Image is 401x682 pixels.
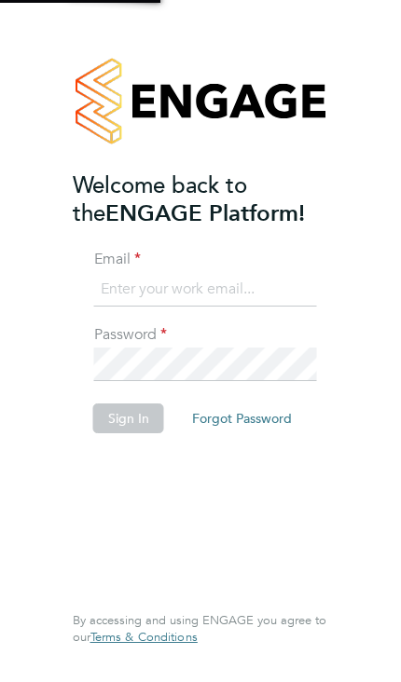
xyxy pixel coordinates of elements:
span: Welcome back to the [73,170,247,227]
label: Email [94,250,169,269]
span: By accessing and using ENGAGE you agree to our [73,612,326,645]
input: Enter your work email... [94,273,317,307]
span: Terms & Conditions [90,629,198,645]
button: Forgot Password [177,403,307,433]
a: Terms & Conditions [90,630,198,645]
label: Password [94,325,169,345]
button: Sign In [93,403,164,433]
h2: ENGAGE Platform! [73,171,329,227]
